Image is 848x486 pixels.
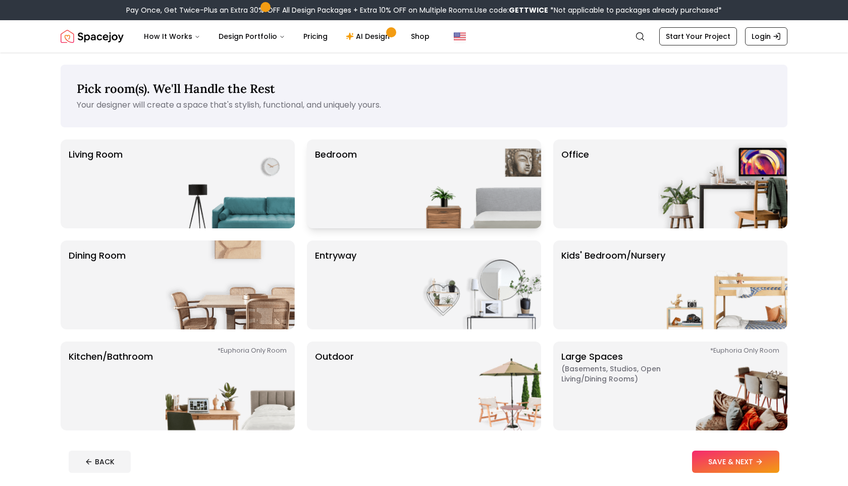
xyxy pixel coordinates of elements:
[692,451,779,473] button: SAVE & NEXT
[315,249,356,321] p: entryway
[338,26,401,46] a: AI Design
[126,5,722,15] div: Pay Once, Get Twice-Plus an Extra 30% OFF All Design Packages + Extra 10% OFF on Multiple Rooms.
[77,99,771,111] p: Your designer will create a space that's stylish, functional, and uniquely yours.
[658,139,787,228] img: Office
[658,240,787,329] img: Kids' Bedroom/Nursery
[412,342,541,430] img: Outdoor
[61,26,124,46] img: Spacejoy Logo
[509,5,548,15] b: GETTWICE
[561,350,687,422] p: Large Spaces
[69,350,153,422] p: Kitchen/Bathroom
[136,26,438,46] nav: Main
[561,249,665,321] p: Kids' Bedroom/Nursery
[315,350,354,422] p: Outdoor
[166,342,295,430] img: Kitchen/Bathroom *Euphoria Only
[403,26,438,46] a: Shop
[561,364,687,384] span: ( Basements, Studios, Open living/dining rooms )
[136,26,208,46] button: How It Works
[548,5,722,15] span: *Not applicable to packages already purchased*
[77,81,275,96] span: Pick room(s). We'll Handle the Rest
[474,5,548,15] span: Use code:
[412,240,541,329] img: entryway
[166,139,295,228] img: Living Room
[166,240,295,329] img: Dining Room
[210,26,293,46] button: Design Portfolio
[659,27,737,45] a: Start Your Project
[69,249,126,321] p: Dining Room
[658,342,787,430] img: Large Spaces *Euphoria Only
[412,139,541,228] img: Bedroom
[745,27,787,45] a: Login
[315,148,357,220] p: Bedroom
[454,30,466,42] img: United States
[61,20,787,53] nav: Global
[69,451,131,473] button: BACK
[61,26,124,46] a: Spacejoy
[295,26,336,46] a: Pricing
[561,148,589,220] p: Office
[69,148,123,220] p: Living Room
